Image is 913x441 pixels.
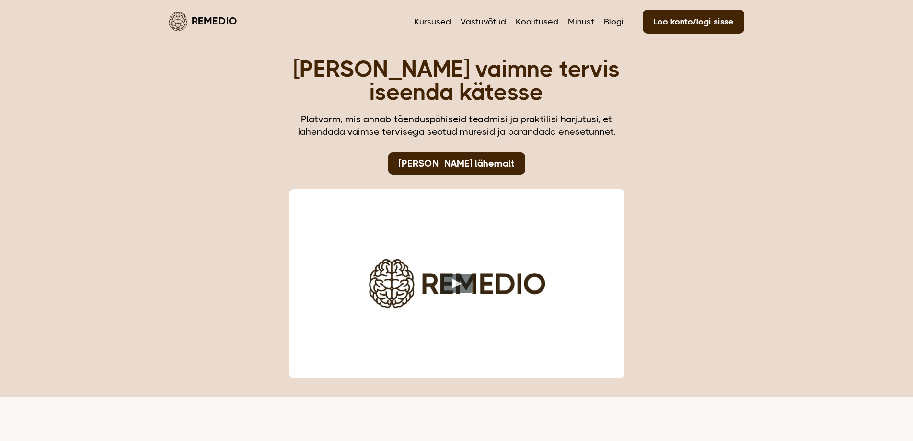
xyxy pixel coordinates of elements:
[169,10,237,32] a: Remedio
[516,15,558,28] a: Koolitused
[414,15,451,28] a: Kursused
[461,15,506,28] a: Vastuvõtud
[388,152,525,175] a: [PERSON_NAME] lähemalt
[169,12,187,31] img: Remedio logo
[289,58,624,104] h1: [PERSON_NAME] vaimne tervis iseenda kätesse
[441,274,472,293] button: Play video
[568,15,594,28] a: Minust
[643,10,744,34] a: Loo konto/logi sisse
[604,15,624,28] a: Blogi
[289,113,624,138] div: Platvorm, mis annab tõenduspõhiseid teadmisi ja praktilisi harjutusi, et lahendada vaimse tervise...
